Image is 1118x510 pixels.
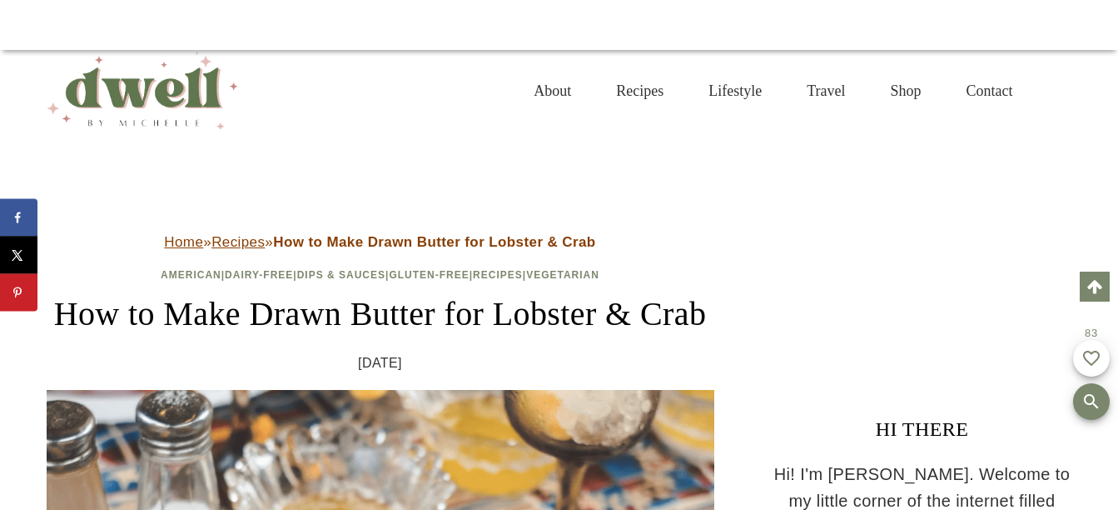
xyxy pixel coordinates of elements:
a: About [511,64,594,118]
a: Recipes [473,269,523,281]
a: Dairy-Free [225,269,293,281]
a: Contact [944,64,1036,118]
a: Travel [784,64,867,118]
a: American [161,269,221,281]
img: DWELL by michelle [47,52,238,129]
a: Recipes [594,64,686,118]
a: Dips & Sauces [297,269,385,281]
a: Recipes [211,234,265,250]
h1: How to Make Drawn Butter for Lobster & Crab [47,289,714,339]
strong: How to Make Drawn Butter for Lobster & Crab [273,234,595,250]
a: Scroll to top [1080,272,1110,302]
a: Gluten-Free [389,269,469,281]
time: [DATE] [358,352,402,374]
a: Lifestyle [686,64,784,118]
span: » » [164,234,595,250]
a: Home [164,234,203,250]
a: Shop [867,64,943,118]
span: | | | | | [161,269,599,281]
h3: HI THERE [773,414,1072,444]
a: Vegetarian [526,269,599,281]
nav: Primary Navigation [511,64,1035,118]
